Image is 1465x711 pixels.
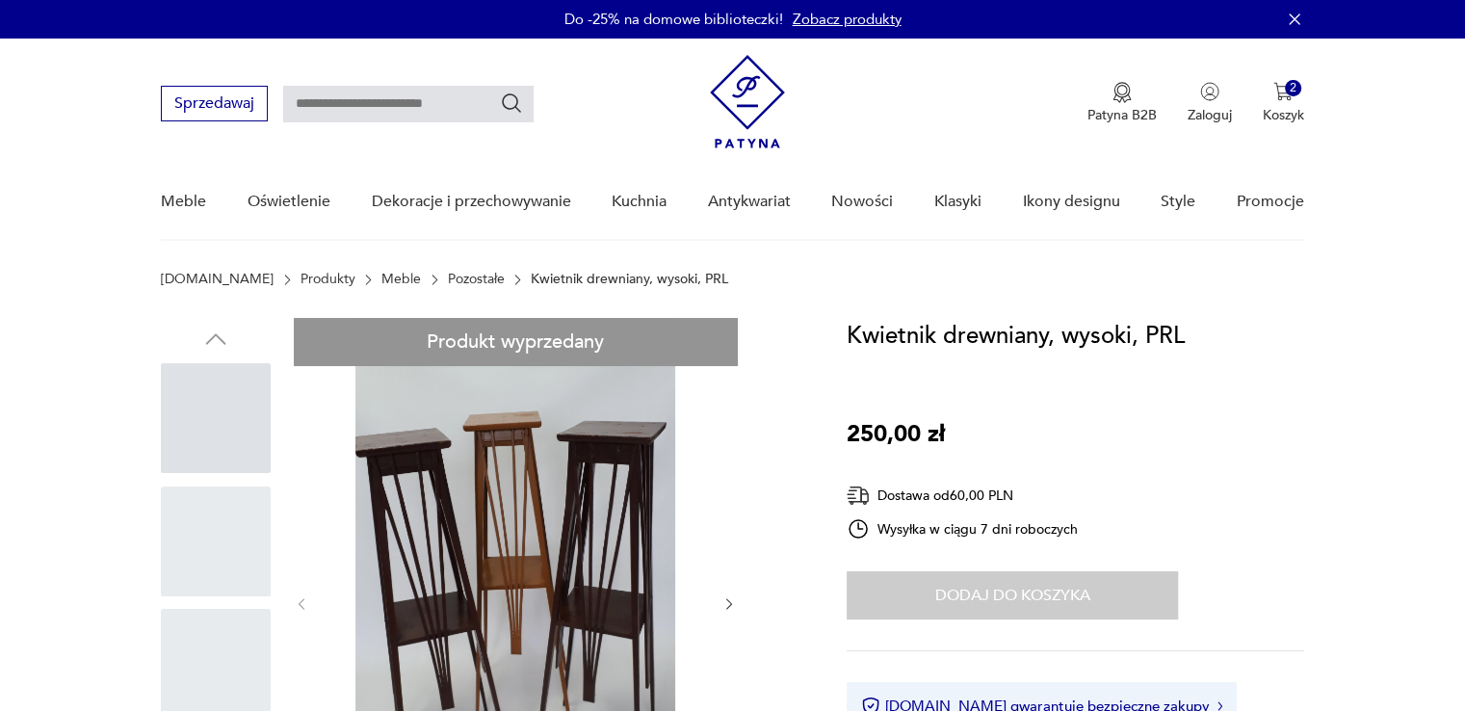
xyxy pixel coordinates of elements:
a: Ikony designu [1022,165,1119,239]
p: Do -25% na domowe biblioteczki! [564,10,783,29]
img: Patyna - sklep z meblami i dekoracjami vintage [710,55,785,148]
a: Kuchnia [612,165,667,239]
a: Promocje [1237,165,1304,239]
div: 2 [1285,80,1301,96]
button: Zaloguj [1188,82,1232,124]
a: Dekoracje i przechowywanie [371,165,570,239]
img: Ikona dostawy [847,484,870,508]
a: Antykwariat [708,165,791,239]
a: Sprzedawaj [161,98,268,112]
p: 250,00 zł [847,416,945,453]
img: Ikona medalu [1112,82,1132,103]
button: Sprzedawaj [161,86,268,121]
button: Szukaj [500,92,523,115]
a: Zobacz produkty [793,10,902,29]
p: Zaloguj [1188,106,1232,124]
button: Patyna B2B [1087,82,1157,124]
a: Meble [161,165,206,239]
a: Nowości [831,165,893,239]
a: Meble [381,272,421,287]
div: Produkt wyprzedany [294,318,737,365]
a: Pozostałe [448,272,505,287]
button: 2Koszyk [1263,82,1304,124]
a: [DOMAIN_NAME] [161,272,274,287]
a: Ikona medaluPatyna B2B [1087,82,1157,124]
img: Ikonka użytkownika [1200,82,1219,101]
a: Oświetlenie [248,165,330,239]
a: Produkty [301,272,355,287]
a: Style [1161,165,1195,239]
img: Ikona koszyka [1273,82,1293,101]
p: Koszyk [1263,106,1304,124]
p: Kwietnik drewniany, wysoki, PRL [531,272,728,287]
p: Patyna B2B [1087,106,1157,124]
div: Wysyłka w ciągu 7 dni roboczych [847,517,1078,540]
a: Klasyki [934,165,981,239]
div: Dostawa od 60,00 PLN [847,484,1078,508]
h1: Kwietnik drewniany, wysoki, PRL [847,318,1185,355]
img: Ikona strzałki w prawo [1217,701,1223,711]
